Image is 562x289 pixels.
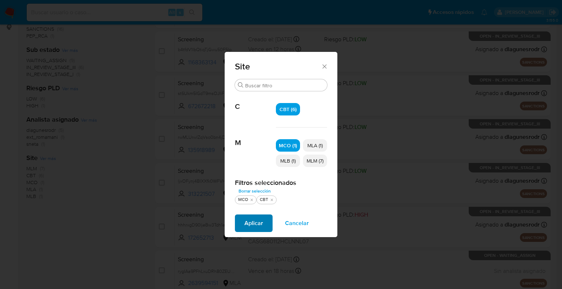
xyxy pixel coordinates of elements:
[269,197,275,203] button: quitar CBT
[235,179,327,187] h2: Filtros seleccionados
[239,187,271,195] span: Borrar selección
[245,82,324,89] input: Buscar filtro
[276,139,300,152] div: MCO (1)
[276,214,318,232] button: Cancelar
[244,215,263,231] span: Aplicar
[235,214,273,232] button: Aplicar
[258,197,270,203] div: CBT
[307,157,323,164] span: MLM (7)
[279,142,297,149] span: MCO (1)
[303,155,327,167] div: MLM (7)
[235,128,276,147] span: M
[237,197,250,203] div: MCO
[276,103,300,115] div: CBT (6)
[235,91,276,111] span: C
[238,82,244,88] button: Buscar
[276,155,300,167] div: MLB (1)
[307,142,323,149] span: MLA (1)
[235,62,321,71] span: Site
[280,157,296,164] span: MLB (1)
[321,63,327,69] button: Cerrar
[303,139,327,152] div: MLA (1)
[280,106,297,113] span: CBT (6)
[285,215,309,231] span: Cancelar
[235,187,274,195] button: Borrar selección
[249,197,255,203] button: quitar MCO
